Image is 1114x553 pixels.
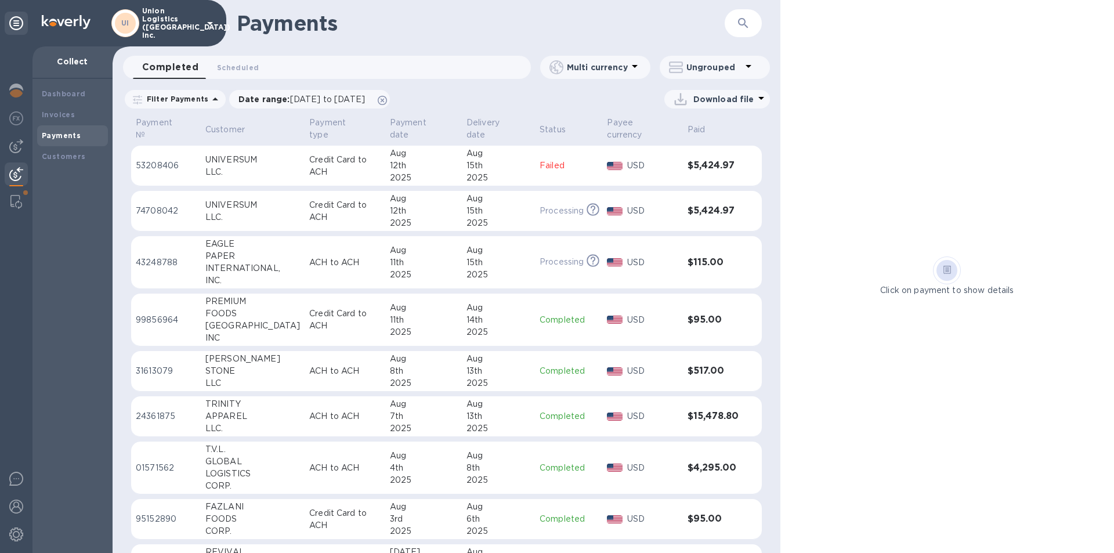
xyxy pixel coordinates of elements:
b: Invoices [42,110,75,119]
div: INC. [205,274,300,287]
h1: Payments [237,11,657,35]
img: USD [607,515,623,523]
div: 2025 [390,217,457,229]
img: USD [607,207,623,215]
div: 7th [390,410,457,422]
p: USD [627,205,678,217]
h3: $4,295.00 [688,462,739,474]
p: 43248788 [136,256,196,269]
div: 2025 [390,326,457,338]
p: Union Logistics ([GEOGRAPHIC_DATA]) Inc. [142,7,200,39]
p: Date range : [238,93,371,105]
p: Processing [540,256,584,268]
div: FOODS [205,308,300,320]
span: Delivery date [466,117,530,141]
div: Aug [466,244,530,256]
h3: $15,478.80 [688,411,739,422]
div: 12th [390,205,457,217]
p: Payee currency [607,117,663,141]
p: Credit Card to ACH [309,154,381,178]
p: Completed [540,365,598,377]
span: Scheduled [217,62,259,74]
h3: $95.00 [688,315,739,326]
div: 14th [466,314,530,326]
div: Date range:[DATE] to [DATE] [229,90,390,109]
div: [PERSON_NAME] [205,353,300,365]
div: FOODS [205,513,300,525]
div: Aug [466,450,530,462]
span: [DATE] to [DATE] [290,95,365,104]
p: USD [627,314,678,326]
p: 31613079 [136,365,196,377]
div: 2025 [466,269,530,281]
div: PAPER [205,250,300,262]
p: Filter Payments [142,94,208,104]
p: 53208406 [136,160,196,172]
span: Payment № [136,117,196,141]
p: Credit Card to ACH [309,507,381,532]
img: USD [607,162,623,170]
div: 2025 [466,172,530,184]
div: 2025 [466,326,530,338]
h3: $115.00 [688,257,739,268]
div: 2025 [390,269,457,281]
h3: $517.00 [688,366,739,377]
div: PREMIUM [205,295,300,308]
div: Aug [390,353,457,365]
div: 3rd [390,513,457,525]
span: Payment date [390,117,457,141]
p: ACH to ACH [309,462,381,474]
div: 15th [466,160,530,172]
p: Credit Card to ACH [309,199,381,223]
div: TRINITY [205,398,300,410]
p: Download file [693,93,754,105]
span: Customer [205,124,260,136]
div: 2025 [466,422,530,435]
p: USD [627,160,678,172]
div: APPAREL [205,410,300,422]
p: Collect [42,56,103,67]
div: INC [205,332,300,344]
span: Completed [142,59,198,75]
div: FAZLANI [205,501,300,513]
div: CORP. [205,480,300,492]
div: Aug [466,302,530,314]
p: Completed [540,314,598,326]
div: CORP. [205,525,300,537]
div: Aug [466,398,530,410]
p: 24361875 [136,410,196,422]
p: Credit Card to ACH [309,308,381,332]
div: Aug [390,398,457,410]
b: Dashboard [42,89,86,98]
div: Aug [390,450,457,462]
p: Processing [540,205,584,217]
div: LOGISTICS [205,468,300,480]
p: 95152890 [136,513,196,525]
div: 2025 [466,525,530,537]
p: USD [627,410,678,422]
div: 13th [466,365,530,377]
b: Customers [42,152,86,161]
p: Payment № [136,117,181,141]
p: Customer [205,124,245,136]
img: USD [607,316,623,324]
div: UNIVERSUM [205,154,300,166]
div: 11th [390,256,457,269]
p: 01571562 [136,462,196,474]
h3: $5,424.97 [688,160,739,171]
div: LLC. [205,211,300,223]
p: Paid [688,124,706,136]
p: 74708042 [136,205,196,217]
div: LLC [205,377,300,389]
div: Aug [390,244,457,256]
div: Aug [466,353,530,365]
p: Completed [540,410,598,422]
p: Completed [540,513,598,525]
div: 2025 [466,377,530,389]
p: Status [540,124,566,136]
div: 2025 [466,217,530,229]
div: Aug [390,302,457,314]
div: 2025 [390,474,457,486]
p: Ungrouped [686,62,742,73]
div: 4th [390,462,457,474]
